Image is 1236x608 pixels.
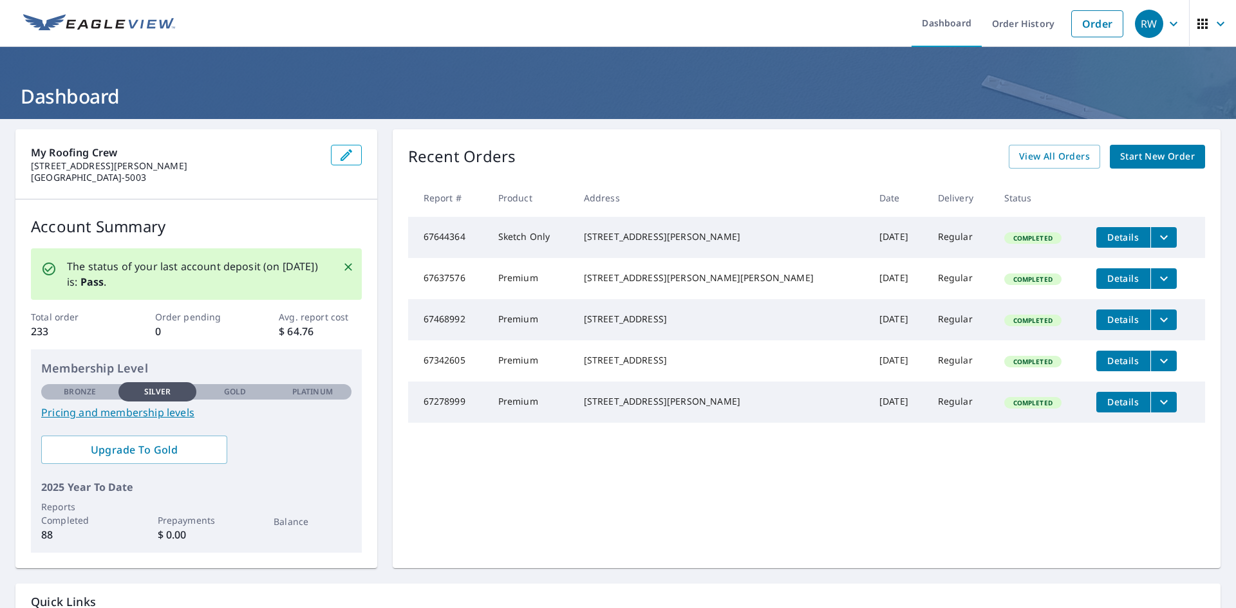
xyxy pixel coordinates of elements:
[274,515,351,528] p: Balance
[155,324,238,339] p: 0
[584,230,859,243] div: [STREET_ADDRESS][PERSON_NAME]
[67,259,327,290] p: The status of your last account deposit (on [DATE]) is: .
[1096,392,1150,412] button: detailsBtn-67278999
[869,179,928,217] th: Date
[1150,227,1177,248] button: filesDropdownBtn-67644364
[1104,231,1143,243] span: Details
[488,258,574,299] td: Premium
[488,179,574,217] th: Product
[928,299,994,340] td: Regular
[1150,392,1177,412] button: filesDropdownBtn-67278999
[31,160,321,172] p: [STREET_ADDRESS][PERSON_NAME]
[928,340,994,382] td: Regular
[41,527,118,542] p: 88
[869,258,928,299] td: [DATE]
[1150,309,1177,330] button: filesDropdownBtn-67468992
[1104,313,1143,326] span: Details
[1006,275,1060,284] span: Completed
[41,405,351,420] a: Pricing and membership levels
[41,479,351,495] p: 2025 Year To Date
[279,310,361,324] p: Avg. report cost
[224,386,246,398] p: Gold
[488,340,574,382] td: Premium
[408,179,488,217] th: Report #
[23,14,175,33] img: EV Logo
[408,217,488,258] td: 67644364
[994,179,1086,217] th: Status
[1096,351,1150,371] button: detailsBtn-67342605
[1150,268,1177,289] button: filesDropdownBtn-67637576
[1150,351,1177,371] button: filesDropdownBtn-67342605
[31,145,321,160] p: My Roofing Crew
[1006,316,1060,325] span: Completed
[144,386,171,398] p: Silver
[158,513,235,527] p: Prepayments
[869,340,928,382] td: [DATE]
[292,386,333,398] p: Platinum
[584,272,859,284] div: [STREET_ADDRESS][PERSON_NAME][PERSON_NAME]
[408,145,516,169] p: Recent Orders
[869,299,928,340] td: [DATE]
[1120,149,1195,165] span: Start New Order
[155,310,238,324] p: Order pending
[1009,145,1100,169] a: View All Orders
[31,324,113,339] p: 233
[1104,355,1143,367] span: Details
[1006,357,1060,366] span: Completed
[1135,10,1163,38] div: RW
[340,259,357,275] button: Close
[80,275,104,289] b: Pass
[15,83,1221,109] h1: Dashboard
[928,217,994,258] td: Regular
[488,382,574,423] td: Premium
[158,527,235,542] p: $ 0.00
[41,436,227,464] a: Upgrade To Gold
[1110,145,1205,169] a: Start New Order
[1104,396,1143,408] span: Details
[408,258,488,299] td: 67637576
[928,382,994,423] td: Regular
[1096,309,1150,330] button: detailsBtn-67468992
[31,215,362,238] p: Account Summary
[279,324,361,339] p: $ 64.76
[41,360,351,377] p: Membership Level
[408,382,488,423] td: 67278999
[408,340,488,382] td: 67342605
[488,299,574,340] td: Premium
[928,179,994,217] th: Delivery
[1096,227,1150,248] button: detailsBtn-67644364
[584,313,859,326] div: [STREET_ADDRESS]
[31,310,113,324] p: Total order
[1104,272,1143,284] span: Details
[584,354,859,367] div: [STREET_ADDRESS]
[1006,234,1060,243] span: Completed
[31,172,321,183] p: [GEOGRAPHIC_DATA]-5003
[869,217,928,258] td: [DATE]
[488,217,574,258] td: Sketch Only
[64,386,96,398] p: Bronze
[1096,268,1150,289] button: detailsBtn-67637576
[574,179,869,217] th: Address
[1006,398,1060,407] span: Completed
[51,443,217,457] span: Upgrade To Gold
[584,395,859,408] div: [STREET_ADDRESS][PERSON_NAME]
[41,500,118,527] p: Reports Completed
[1019,149,1090,165] span: View All Orders
[1071,10,1123,37] a: Order
[408,299,488,340] td: 67468992
[869,382,928,423] td: [DATE]
[928,258,994,299] td: Regular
